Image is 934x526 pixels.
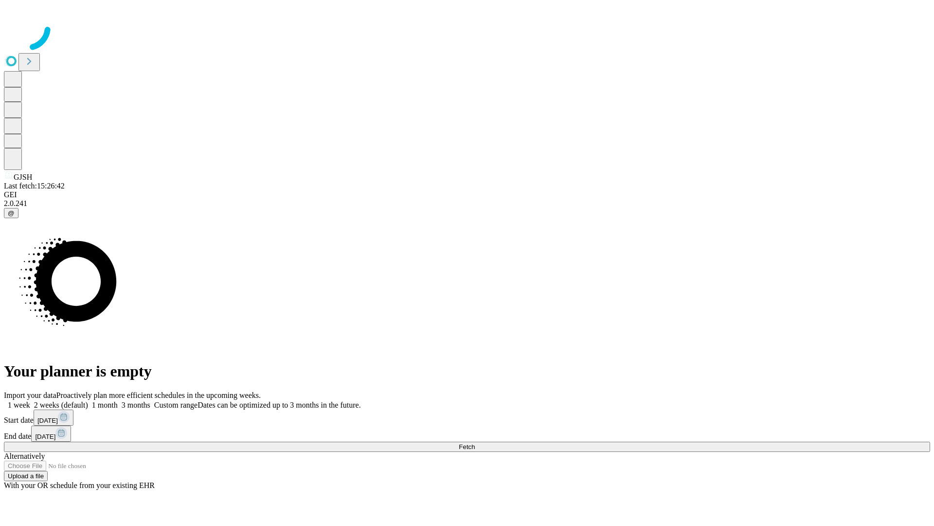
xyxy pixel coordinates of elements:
[459,443,475,451] span: Fetch
[4,442,930,452] button: Fetch
[122,401,150,409] span: 3 months
[34,401,88,409] span: 2 weeks (default)
[4,410,930,426] div: Start date
[14,173,32,181] span: GJSH
[34,410,73,426] button: [DATE]
[4,426,930,442] div: End date
[198,401,360,409] span: Dates can be optimized up to 3 months in the future.
[4,182,65,190] span: Last fetch: 15:26:42
[8,209,15,217] span: @
[4,208,18,218] button: @
[4,471,48,481] button: Upload a file
[4,190,930,199] div: GEI
[4,199,930,208] div: 2.0.241
[31,426,71,442] button: [DATE]
[37,417,58,424] span: [DATE]
[8,401,30,409] span: 1 week
[4,391,56,399] span: Import your data
[35,433,55,440] span: [DATE]
[154,401,198,409] span: Custom range
[4,481,155,489] span: With your OR schedule from your existing EHR
[4,452,45,460] span: Alternatively
[56,391,261,399] span: Proactively plan more efficient schedules in the upcoming weeks.
[4,362,930,380] h1: Your planner is empty
[92,401,118,409] span: 1 month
